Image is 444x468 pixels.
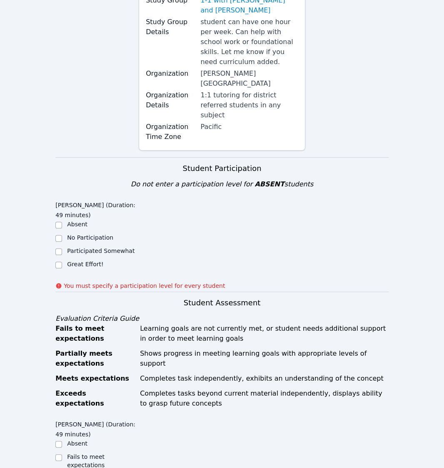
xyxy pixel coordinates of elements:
[55,179,389,189] div: Do not enter a participation level for students
[146,17,195,37] label: Study Group Details
[55,349,135,369] div: Partially meets expectations
[140,389,389,409] div: Completes tasks beyond current material independently, displays ability to grasp future concepts
[200,17,298,67] div: student can have one hour per week. Can help with school work or foundational skills. Let me know...
[55,163,389,174] h3: Student Participation
[55,374,135,384] div: Meets expectations
[67,248,135,254] label: Participated Somewhat
[140,349,389,369] div: Shows progress in meeting learning goals with appropriate levels of support
[67,440,87,447] label: Absent
[67,234,113,241] label: No Participation
[146,122,195,142] label: Organization Time Zone
[200,90,298,120] div: 1:1 tutoring for district referred students in any subject
[200,69,298,89] div: [PERSON_NAME][GEOGRAPHIC_DATA]
[55,314,389,324] div: Evaluation Criteria Guide
[64,282,225,290] p: You must specify a participation level for every student
[254,180,284,188] span: ABSENT
[146,69,195,79] label: Organization
[55,324,135,344] div: Fails to meet expectations
[55,297,389,309] h3: Student Assessment
[67,261,103,267] label: Great Effort!
[140,374,389,384] div: Completes task independently, exhibits an understanding of the concept
[55,417,139,439] legend: [PERSON_NAME] (Duration: 49 minutes)
[200,122,298,132] div: Pacific
[146,90,195,110] label: Organization Details
[55,198,139,220] legend: [PERSON_NAME] (Duration: 49 minutes)
[140,324,389,344] div: Learning goals are not currently met, or student needs additional support in order to meet learni...
[67,221,87,228] label: Absent
[55,389,135,409] div: Exceeds expectations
